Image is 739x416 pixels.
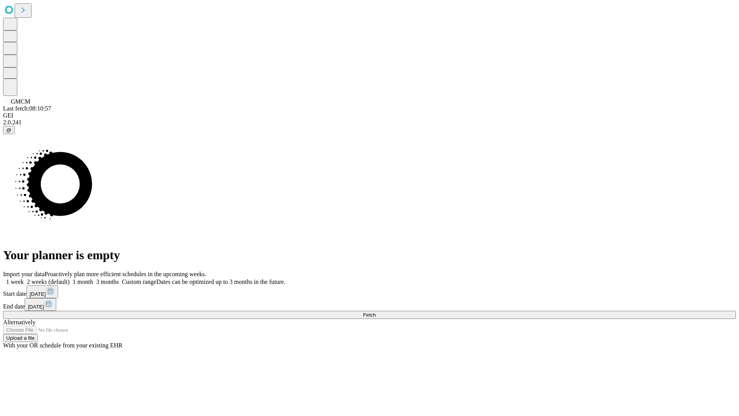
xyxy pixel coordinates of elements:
[3,334,38,342] button: Upload a file
[3,119,736,126] div: 2.0.241
[3,271,45,277] span: Import your data
[122,278,156,285] span: Custom range
[3,342,122,349] span: With your OR schedule from your existing EHR
[3,105,51,112] span: Last fetch: 08:10:57
[27,278,70,285] span: 2 weeks (default)
[25,298,56,311] button: [DATE]
[6,127,12,133] span: @
[6,278,24,285] span: 1 week
[30,291,46,297] span: [DATE]
[3,112,736,119] div: GEI
[27,285,58,298] button: [DATE]
[96,278,119,285] span: 3 months
[73,278,93,285] span: 1 month
[3,285,736,298] div: Start date
[156,278,285,285] span: Dates can be optimized up to 3 months in the future.
[363,312,376,318] span: Fetch
[3,126,15,134] button: @
[3,298,736,311] div: End date
[11,98,30,105] span: GMCM
[3,248,736,262] h1: Your planner is empty
[45,271,206,277] span: Proactively plan more efficient schedules in the upcoming weeks.
[3,319,35,325] span: Alternatively
[3,311,736,319] button: Fetch
[28,304,44,310] span: [DATE]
